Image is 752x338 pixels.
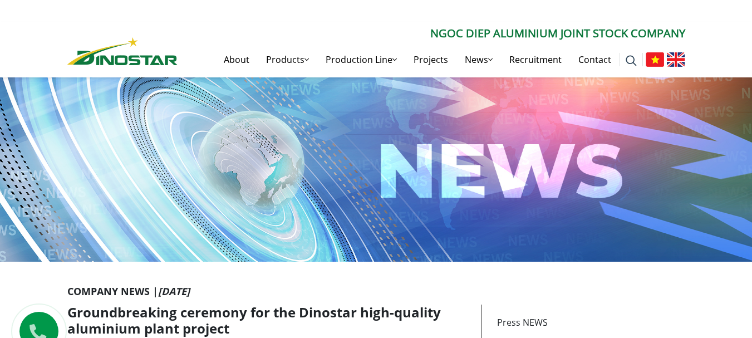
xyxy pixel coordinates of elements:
[317,42,405,77] a: Production Line
[456,42,501,77] a: News
[67,305,473,337] h1: Groundbreaking ceremony for the Dinostar high-quality aluminium plant project
[501,42,570,77] a: Recruitment
[626,55,637,66] img: search
[497,316,679,329] p: Press NEWS
[67,284,685,299] p: Company News |
[570,42,620,77] a: Contact
[67,37,178,65] img: Nhôm Dinostar
[667,52,685,67] img: English
[158,285,190,298] i: [DATE]
[646,52,664,67] img: Tiếng Việt
[215,42,258,77] a: About
[258,42,317,77] a: Products
[405,42,456,77] a: Projects
[178,25,685,42] p: Ngoc Diep Aluminium Joint Stock Company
